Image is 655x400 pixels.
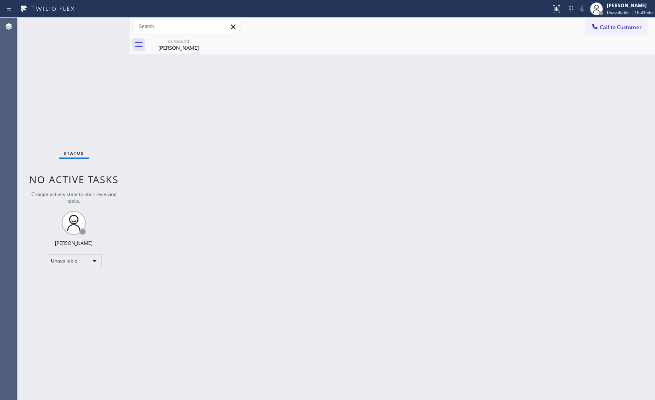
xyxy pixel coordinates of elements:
div: Diana Lau [148,36,209,54]
span: Status [64,150,84,156]
span: Unavailable | 1h 43min [607,10,653,15]
span: Change activity state to start receiving tasks. [31,191,117,204]
button: Mute [576,3,588,14]
div: [PERSON_NAME] [55,240,93,246]
div: [PERSON_NAME] [148,44,209,51]
input: Search [133,20,240,33]
div: outbound [148,38,209,44]
button: Call to Customer [586,20,647,35]
div: [PERSON_NAME] [607,2,653,9]
div: Unavailable [46,255,102,267]
span: No active tasks [29,173,119,186]
span: Call to Customer [600,24,642,31]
